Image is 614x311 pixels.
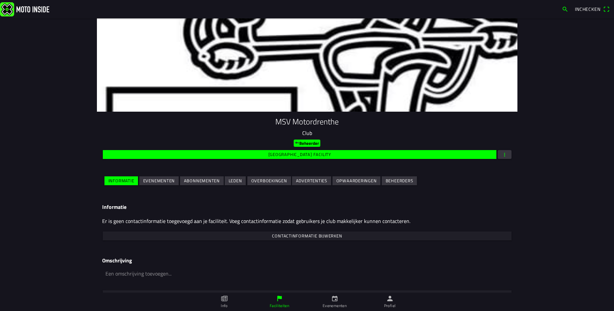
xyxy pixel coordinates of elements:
[102,217,512,225] p: Er is geen contactinformatie toegevoegd aan je faciliteit. Voeg contactinformatie zodat gebruiker...
[270,303,289,309] ion-label: Faciliteiten
[323,303,347,309] ion-label: Evenementen
[102,117,512,126] h1: MSV Motordrenthe
[294,140,320,147] ion-badge: Beheerder
[295,141,299,145] ion-icon: key
[102,129,512,137] p: Club
[103,232,512,240] ion-button: Contactinformatie bijwerken
[292,176,331,185] ion-button: Advertenties
[102,204,512,210] h3: Informatie
[221,303,227,309] ion-label: Info
[103,290,512,299] ion-button: Opslaan
[225,176,246,185] ion-button: Leden
[180,176,224,185] ion-button: Abonnementen
[247,176,291,185] ion-button: Overboekingen
[139,176,179,185] ion-button: Evenementen
[575,6,601,12] span: Inchecken
[221,295,228,302] ion-icon: paper
[276,295,283,302] ion-icon: flag
[384,303,396,309] ion-label: Profiel
[331,295,338,302] ion-icon: calendar
[382,176,417,185] ion-button: Beheerders
[572,4,613,14] a: Incheckenqr scanner
[558,4,572,14] a: search
[104,176,138,185] ion-button: Informatie
[332,176,380,185] ion-button: Opwaarderingen
[103,150,496,159] ion-button: [GEOGRAPHIC_DATA] facility
[386,295,394,302] ion-icon: person
[102,257,512,264] h3: Omschrijving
